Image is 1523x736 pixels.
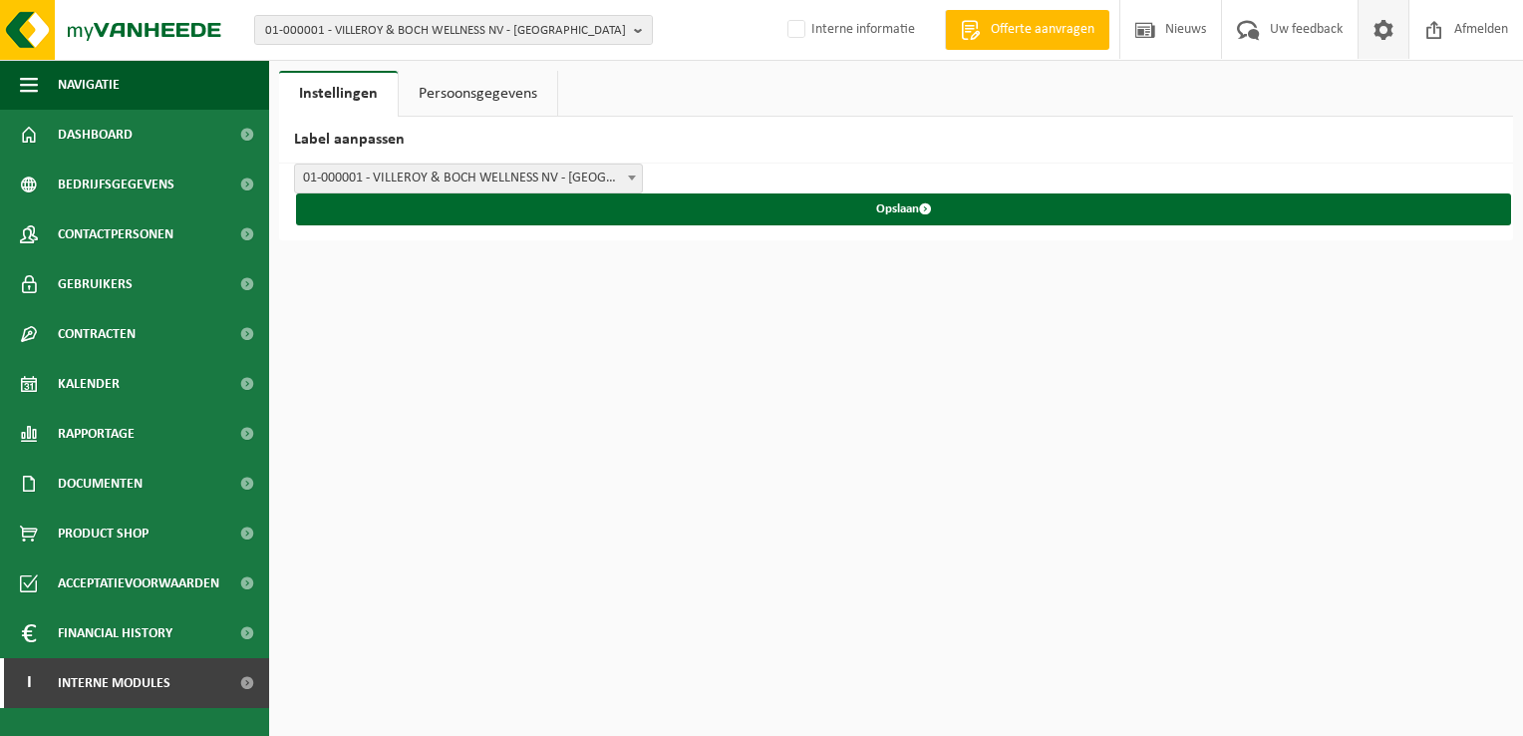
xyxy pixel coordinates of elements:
[58,509,149,558] span: Product Shop
[58,558,219,608] span: Acceptatievoorwaarden
[58,259,133,309] span: Gebruikers
[58,409,135,459] span: Rapportage
[58,608,172,658] span: Financial History
[254,15,653,45] button: 01-000001 - VILLEROY & BOCH WELLNESS NV - [GEOGRAPHIC_DATA]
[58,459,143,509] span: Documenten
[279,117,1513,164] h2: Label aanpassen
[58,160,174,209] span: Bedrijfsgegevens
[296,193,1511,225] button: Opslaan
[58,309,136,359] span: Contracten
[20,658,38,708] span: I
[294,164,643,193] span: 01-000001 - VILLEROY & BOCH WELLNESS NV - ROESELARE
[986,20,1099,40] span: Offerte aanvragen
[783,15,915,45] label: Interne informatie
[58,110,133,160] span: Dashboard
[58,658,170,708] span: Interne modules
[265,16,626,46] span: 01-000001 - VILLEROY & BOCH WELLNESS NV - [GEOGRAPHIC_DATA]
[58,209,173,259] span: Contactpersonen
[58,60,120,110] span: Navigatie
[945,10,1109,50] a: Offerte aanvragen
[399,71,557,117] a: Persoonsgegevens
[279,71,398,117] a: Instellingen
[58,359,120,409] span: Kalender
[295,165,642,192] span: 01-000001 - VILLEROY & BOCH WELLNESS NV - ROESELARE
